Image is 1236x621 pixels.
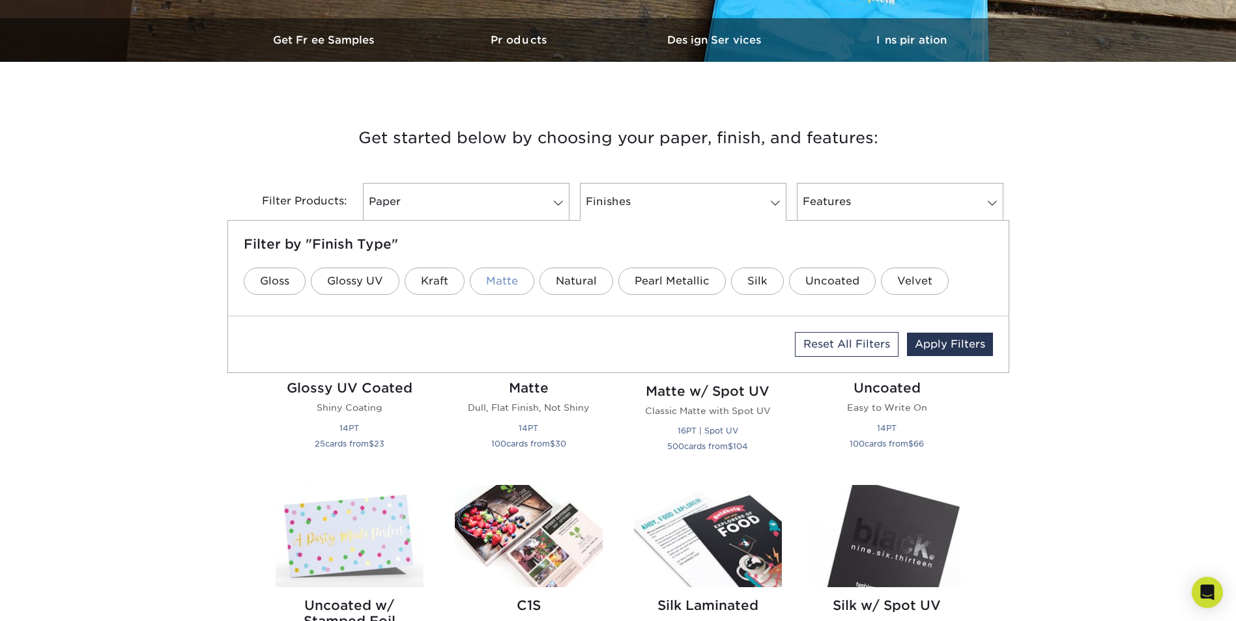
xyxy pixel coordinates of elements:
[795,332,898,357] a: Reset All Filters
[374,439,384,448] span: 23
[814,34,1009,46] h3: Inspiration
[237,109,999,167] h3: Get started below by choosing your paper, finish, and features:
[634,598,782,613] h2: Silk Laminated
[618,18,814,62] a: Design Services
[555,439,566,448] span: 30
[315,439,325,448] span: 25
[731,268,784,295] a: Silk
[634,485,782,587] img: Silk Laminated Postcards
[813,401,961,414] p: Easy to Write On
[227,18,423,62] a: Get Free Samples
[455,401,603,414] p: Dull, Flat Finish, Not Shiny
[227,34,423,46] h3: Get Free Samples
[913,439,924,448] span: 66
[276,401,424,414] p: Shiny Coating
[369,439,374,448] span: $
[455,380,603,396] h2: Matte
[733,441,748,451] span: 104
[618,34,814,46] h3: Design Services
[227,183,358,221] div: Filter Products:
[850,439,924,448] small: cards from
[881,268,949,295] a: Velvet
[276,485,424,587] img: Uncoated w/ Stamped Foil Postcards
[907,333,993,356] a: Apply Filters
[813,380,961,396] h2: Uncoated
[813,485,961,587] img: Silk w/ Spot UV Postcards
[728,441,733,451] span: $
[667,441,748,451] small: cards from
[678,426,738,435] small: 16PT | Spot UV
[276,380,424,396] h2: Glossy UV Coated
[423,18,618,62] a: Products
[470,268,534,295] a: Matte
[1192,577,1223,608] div: Open Intercom Messenger
[550,439,555,448] span: $
[491,439,506,448] span: 100
[789,268,876,295] a: Uncoated
[455,485,603,587] img: C1S Postcards
[311,268,399,295] a: Glossy UV
[315,439,384,448] small: cards from
[908,439,913,448] span: $
[455,598,603,613] h2: C1S
[618,268,726,295] a: Pearl Metallic
[339,423,359,433] small: 14PT
[405,268,465,295] a: Kraft
[244,268,306,295] a: Gloss
[491,439,566,448] small: cards from
[813,598,961,613] h2: Silk w/ Spot UV
[814,18,1009,62] a: Inspiration
[580,183,786,221] a: Finishes
[519,423,538,433] small: 14PT
[850,439,865,448] span: 100
[877,423,897,433] small: 14PT
[667,441,684,451] span: 500
[634,383,782,399] h2: Matte w/ Spot UV
[797,183,1003,221] a: Features
[539,268,613,295] a: Natural
[423,34,618,46] h3: Products
[634,404,782,417] p: Classic Matte with Spot UV
[244,236,993,252] h5: Filter by "Finish Type"
[363,183,569,221] a: Paper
